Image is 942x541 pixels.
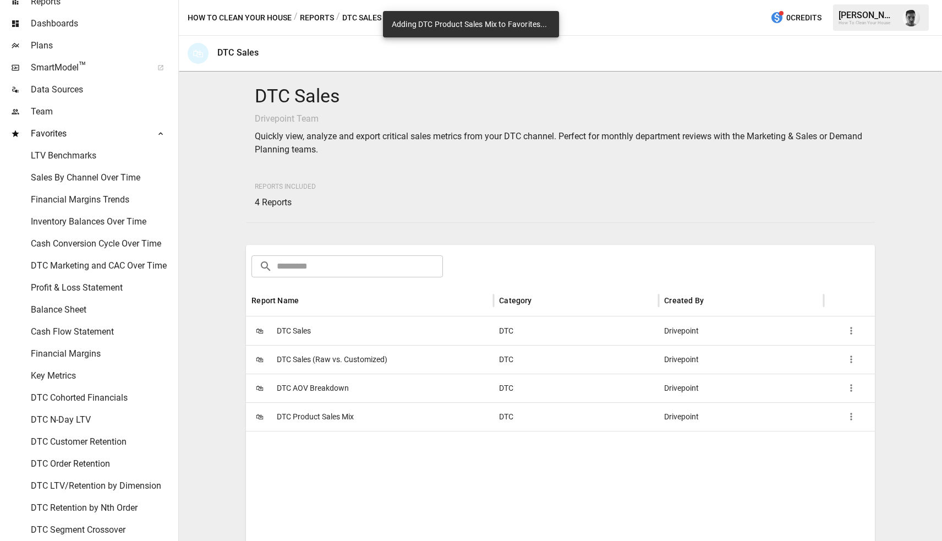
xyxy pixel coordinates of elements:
span: DTC Segment Crossover [31,523,176,537]
div: DTC [494,345,659,374]
span: Plans [31,39,176,52]
button: Lucas Nofal [896,2,927,33]
div: DTC [494,402,659,431]
p: Quickly view, analyze and export critical sales metrics from your DTC channel. Perfect for monthl... [255,130,866,156]
p: 4 Reports [255,196,316,209]
div: Drivepoint [659,374,824,402]
span: 🛍 [251,351,268,368]
button: Sort [705,293,720,308]
div: [PERSON_NAME] [839,10,896,20]
span: DTC Retention by Nth Order [31,501,176,515]
span: DTC Product Sales Mix [277,403,354,431]
span: SmartModel [31,61,145,74]
div: DTC [494,374,659,402]
h4: DTC Sales [255,85,866,108]
span: DTC N-Day LTV [31,413,176,427]
span: 🛍 [251,380,268,396]
div: 🛍 [188,43,209,64]
span: Data Sources [31,83,176,96]
span: 🛍 [251,408,268,425]
span: Balance Sheet [31,303,176,316]
div: Drivepoint [659,345,824,374]
p: Drivepoint Team [255,112,866,125]
button: Reports [300,11,334,25]
button: How To Clean Your House [188,11,292,25]
span: Dashboards [31,17,176,30]
button: 0Credits [766,8,826,28]
span: DTC AOV Breakdown [277,374,349,402]
span: 🛍 [251,323,268,339]
span: Financial Margins [31,347,176,360]
div: Drivepoint [659,316,824,345]
span: DTC Sales (Raw vs. Customized) [277,346,387,374]
button: Sort [300,293,315,308]
span: Financial Margins Trends [31,193,176,206]
span: Key Metrics [31,369,176,382]
img: Lucas Nofal [902,9,920,26]
span: Reports Included [255,183,316,190]
span: LTV Benchmarks [31,149,176,162]
span: Team [31,105,176,118]
div: Report Name [251,296,299,305]
span: Cash Flow Statement [31,325,176,338]
span: Profit & Loss Statement [31,281,176,294]
div: How To Clean Your House [839,20,896,25]
span: DTC Cohorted Financials [31,391,176,405]
span: DTC Customer Retention [31,435,176,449]
span: Sales By Channel Over Time [31,171,176,184]
span: DTC Sales [277,317,311,345]
div: / [336,11,340,25]
span: DTC Order Retention [31,457,176,471]
button: Sort [533,293,549,308]
div: Drivepoint [659,402,824,431]
span: Cash Conversion Cycle Over Time [31,237,176,250]
div: Adding DTC Product Sales Mix to Favorites... [392,14,547,34]
div: Created By [664,296,704,305]
div: Category [499,296,532,305]
div: DTC [494,316,659,345]
span: Favorites [31,127,145,140]
div: DTC Sales [217,47,259,58]
span: 0 Credits [786,11,821,25]
span: DTC Marketing and CAC Over Time [31,259,176,272]
span: DTC LTV/Retention by Dimension [31,479,176,493]
span: Inventory Balances Over Time [31,215,176,228]
div: / [294,11,298,25]
span: ™ [79,59,86,73]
